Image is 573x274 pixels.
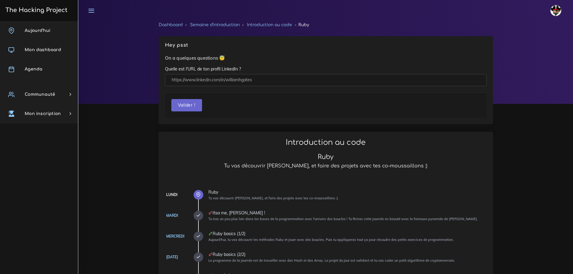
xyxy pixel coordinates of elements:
div: Ruby basics (1/2) [208,232,487,236]
span: Communauté [25,92,55,97]
a: Introduction au code [247,23,292,27]
button: Valider ! [171,99,202,111]
img: avatar [550,5,561,16]
p: On a quelques questions 😇 [165,54,487,62]
h5: Hey psst [165,42,487,48]
a: Dashboard [159,23,183,27]
a: Mardi [166,213,178,218]
div: Ruby basics (2/2) [208,252,487,257]
a: Mercredi [166,234,184,238]
h3: The Hacking Project [4,7,67,14]
small: Le programme de la journée est de travailler avec des Hash et des Array. Le projet du jour est va... [208,258,455,263]
small: Tu vas découvrir [PERSON_NAME], et faire des projets avec tes co-moussaillons :) [208,196,338,200]
span: Mon inscription [25,111,61,116]
a: Semaine d'introduction [190,23,240,27]
h2: Introduction au code [165,138,487,147]
span: Mon dashboard [25,48,61,52]
div: Ruby [208,190,487,194]
h3: Ruby [165,153,487,161]
h5: Tu vas découvrir [PERSON_NAME], et faire des projets avec tes co-moussaillons :) [165,163,487,169]
span: Agenda [25,67,42,71]
a: [DATE] [166,255,178,259]
input: https://www.linkedin.com/in/williamhgates [165,74,487,86]
label: Quelle est l'URL de ton profil LinkedIn ? [165,66,241,72]
li: Ruby [292,21,309,29]
div: Lundi [166,191,177,198]
div: Itsa me, [PERSON_NAME] ! [208,211,487,215]
small: Tu iras un peu plus loin dans les bases de la programmation avec l'univers des boucles ! Tu finir... [208,217,478,221]
small: Aujourd'hui, tu vas découvrir les méthodes Ruby et jouer avec des boucles. Puis tu appliqueras to... [208,238,454,242]
span: Aujourd'hui [25,28,50,33]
